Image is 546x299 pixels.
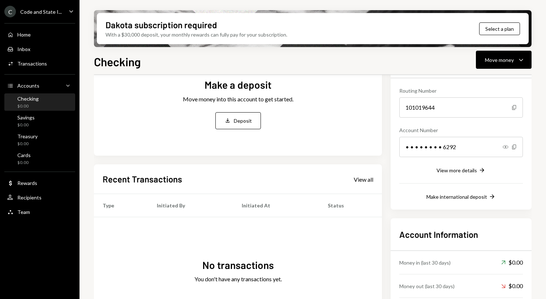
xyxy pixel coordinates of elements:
[4,150,75,167] a: Cards$0.00
[4,112,75,130] a: Savings$0.00
[17,96,39,102] div: Checking
[17,133,38,139] div: Treasury
[479,22,520,35] button: Select a plan
[20,9,62,15] div: Code and State I...
[399,137,523,157] div: • • • • • • • • 6292
[426,194,487,200] div: Make international deposit
[4,176,75,189] a: Rewards
[194,275,282,283] div: You don't have any transactions yet.
[106,19,217,31] div: Dakota subscription required
[399,259,451,266] div: Money in (last 30 days)
[17,114,35,121] div: Savings
[17,122,35,128] div: $0.00
[501,282,523,290] div: $0.00
[399,126,523,134] div: Account Number
[94,194,148,217] th: Type
[234,117,252,125] div: Deposit
[4,42,75,55] a: Inbox
[233,194,319,217] th: Initiated At
[103,173,182,185] h2: Recent Transactions
[17,103,39,109] div: $0.00
[17,152,31,158] div: Cards
[399,97,523,118] div: 101019644
[205,78,271,92] div: Make a deposit
[4,93,75,111] a: Checking$0.00
[17,194,42,201] div: Recipients
[94,54,141,69] h1: Checking
[4,205,75,218] a: Team
[354,176,373,183] div: View all
[17,141,38,147] div: $0.00
[319,194,382,217] th: Status
[4,57,75,70] a: Transactions
[4,6,16,17] div: C
[106,31,287,38] div: With a $30,000 deposit, your monthly rewards can fully pay for your subscription.
[17,31,31,38] div: Home
[4,79,75,92] a: Accounts
[476,51,532,69] button: Move money
[437,167,477,173] div: View more details
[399,87,523,94] div: Routing Number
[183,95,293,104] div: Move money into this account to get started.
[4,191,75,204] a: Recipients
[485,56,514,64] div: Move money
[17,46,30,52] div: Inbox
[354,175,373,183] a: View all
[17,83,39,89] div: Accounts
[4,131,75,148] a: Treasury$0.00
[148,194,233,217] th: Initiated By
[399,228,523,240] h2: Account Information
[399,282,455,290] div: Money out (last 30 days)
[215,112,261,129] button: Deposit
[202,258,274,272] div: No transactions
[426,193,496,201] button: Make international deposit
[17,160,31,166] div: $0.00
[17,209,30,215] div: Team
[437,167,486,174] button: View more details
[17,180,37,186] div: Rewards
[501,258,523,267] div: $0.00
[4,28,75,41] a: Home
[17,60,47,67] div: Transactions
